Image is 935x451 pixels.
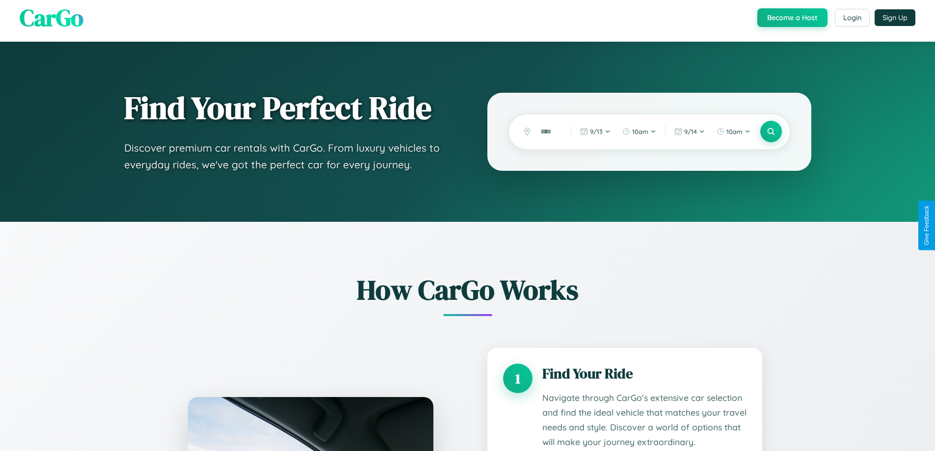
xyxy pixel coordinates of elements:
[503,364,533,393] div: 1
[20,1,83,34] span: CarGo
[542,364,747,383] h3: Find Your Ride
[684,128,697,135] span: 9 / 14
[542,391,747,450] p: Navigate through CarGo's extensive car selection and find the ideal vehicle that matches your tra...
[669,124,710,139] button: 9/14
[124,91,448,125] h1: Find Your Perfect Ride
[617,124,661,139] button: 10am
[575,124,615,139] button: 9/13
[173,271,762,309] h2: How CarGo Works
[757,8,828,27] button: Become a Host
[590,128,603,135] span: 9 / 13
[835,9,870,27] button: Login
[712,124,755,139] button: 10am
[124,140,448,173] p: Discover premium car rentals with CarGo. From luxury vehicles to everyday rides, we've got the pe...
[875,9,915,26] button: Sign Up
[632,128,648,135] span: 10am
[923,206,930,245] div: Give Feedback
[726,128,743,135] span: 10am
